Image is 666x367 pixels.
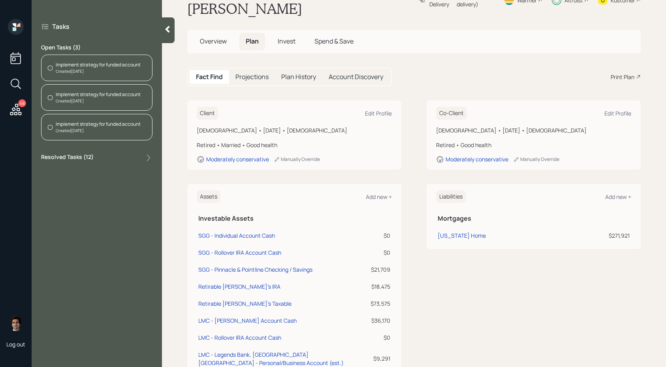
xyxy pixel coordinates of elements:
[41,44,152,51] label: Open Tasks ( 3 )
[198,215,390,222] h5: Investable Assets
[314,37,354,45] span: Spend & Save
[198,316,297,325] div: LMC - [PERSON_NAME] Account Cash
[198,231,275,240] div: SGG - Individual Account Cash
[281,73,316,81] h5: Plan History
[436,126,631,134] div: [DEMOGRAPHIC_DATA] • [DATE] • [DEMOGRAPHIC_DATA]
[56,98,141,104] div: Created [DATE]
[366,333,390,342] div: $0
[366,316,390,325] div: $36,170
[198,350,363,367] div: LMC - Legends Bank, [GEOGRAPHIC_DATA] [GEOGRAPHIC_DATA] - Personal/Business Account (est.)
[52,22,70,31] label: Tasks
[198,248,281,257] div: SGG - Rollover IRA Account Cash
[206,155,269,163] div: Moderately conservative
[18,99,26,107] div: 49
[197,126,392,134] div: [DEMOGRAPHIC_DATA] • [DATE] • [DEMOGRAPHIC_DATA]
[438,231,486,240] div: [US_STATE] Home
[366,231,390,240] div: $0
[438,215,630,222] h5: Mortgages
[366,282,390,291] div: $18,475
[56,91,141,98] div: Implement strategy for funded account
[366,354,390,363] div: $9,291
[235,73,269,81] h5: Projections
[605,193,631,201] div: Add new +
[604,110,631,117] div: Edit Profile
[570,231,630,240] div: $271,921
[366,193,392,201] div: Add new +
[436,190,466,203] h6: Liabilities
[198,282,280,291] div: Retirable [PERSON_NAME]'s IRA
[6,341,25,348] div: Log out
[56,61,141,68] div: Implement strategy for funded account
[198,265,312,274] div: SGG - Pinnacle & Pointline Checking / Savings
[274,156,320,163] div: Manually Override
[200,37,227,45] span: Overview
[246,37,259,45] span: Plan
[198,333,281,342] div: LMC - Rollover IRA Account Cash
[197,190,220,203] h6: Assets
[366,265,390,274] div: $21,709
[198,299,292,308] div: Retirable [PERSON_NAME]'s Taxable
[197,107,218,120] h6: Client
[8,315,24,331] img: harrison-schaefer-headshot-2.png
[56,128,141,134] div: Created [DATE]
[611,73,634,81] div: Print Plan
[436,107,467,120] h6: Co-Client
[41,153,94,163] label: Resolved Tasks ( 12 )
[329,73,383,81] h5: Account Discovery
[366,299,390,308] div: $73,575
[196,73,223,81] h5: Fact Find
[513,156,559,163] div: Manually Override
[56,121,141,128] div: Implement strategy for funded account
[365,110,392,117] div: Edit Profile
[56,68,141,74] div: Created [DATE]
[278,37,295,45] span: Invest
[436,141,631,149] div: Retired • Good health
[446,155,508,163] div: Moderately conservative
[366,248,390,257] div: $0
[197,141,392,149] div: Retired • Married • Good health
